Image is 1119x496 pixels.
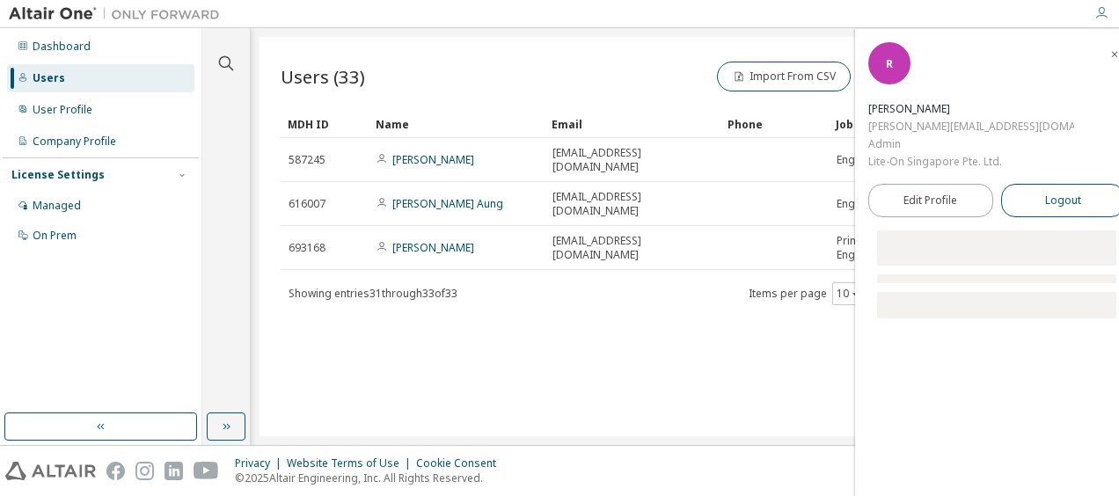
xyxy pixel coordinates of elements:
button: Import From CSV [717,62,851,91]
span: [EMAIL_ADDRESS][DOMAIN_NAME] [552,234,713,262]
div: Dashboard [33,40,91,54]
div: License Settings [11,168,105,182]
span: Logout [1045,192,1081,209]
span: 587245 [289,153,325,167]
button: 10 [837,287,860,301]
img: youtube.svg [194,462,219,480]
div: On Prem [33,229,77,243]
div: Admin [868,135,1074,153]
span: 616007 [289,197,325,211]
div: Phone [728,110,822,138]
div: Managed [33,199,81,213]
a: Edit Profile [868,184,993,217]
span: Items per page [749,282,865,305]
a: [PERSON_NAME] [392,152,474,167]
div: Email [552,110,713,138]
div: Users [33,71,65,85]
img: altair_logo.svg [5,462,96,480]
span: 693168 [289,241,325,255]
div: Company Profile [33,135,116,149]
div: Website Terms of Use [287,456,416,470]
span: Edit Profile [903,193,957,208]
span: Showing entries 31 through 33 of 33 [289,286,457,301]
span: [EMAIL_ADDRESS][DOMAIN_NAME] [552,146,713,174]
span: Engineer [837,153,881,167]
img: instagram.svg [135,462,154,480]
div: Cookie Consent [416,456,507,470]
div: Roy Toh [868,100,1074,118]
div: [PERSON_NAME][EMAIL_ADDRESS][DOMAIN_NAME] [868,118,1074,135]
div: MDH ID [288,110,362,138]
img: linkedin.svg [165,462,183,480]
div: Job Title [836,110,910,138]
a: [PERSON_NAME] [392,240,474,255]
p: © 2025 Altair Engineering, Inc. All Rights Reserved. [235,470,507,485]
a: [PERSON_NAME] Aung [392,196,503,211]
img: facebook.svg [106,462,125,480]
span: [EMAIL_ADDRESS][DOMAIN_NAME] [552,190,713,218]
div: Privacy [235,456,287,470]
span: Principal Engineer [837,234,909,262]
div: User Profile [33,103,92,117]
span: Users (33) [281,64,365,89]
div: Lite-On Singapore Pte. Ltd. [868,153,1074,171]
div: Name [376,110,538,138]
span: R [886,56,893,71]
img: Altair One [9,5,229,23]
span: Engineer [837,197,881,211]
